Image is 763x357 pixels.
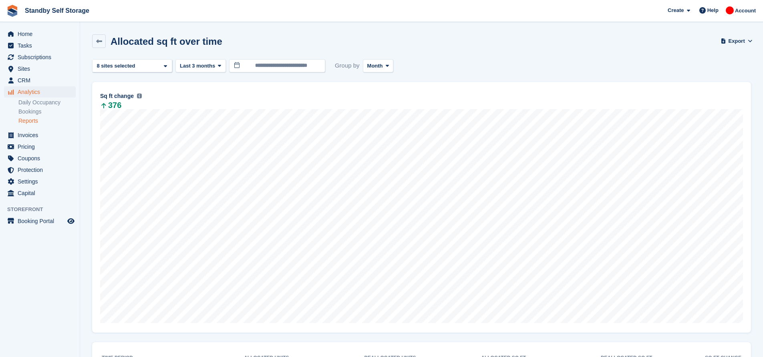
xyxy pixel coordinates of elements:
span: Account [735,7,756,15]
span: Subscriptions [18,52,66,63]
a: Preview store [66,216,76,226]
a: menu [4,141,76,152]
span: Sq ft change [100,92,134,100]
a: menu [4,63,76,74]
a: menu [4,130,76,141]
a: Bookings [18,108,76,116]
a: menu [4,86,76,98]
img: stora-icon-8386f47178a22dfd0bd8f6a31ec36ba5ce8667c1dd55bd0f319d3a0aa187defe.svg [6,5,18,17]
a: Daily Occupancy [18,99,76,106]
span: Sites [18,63,66,74]
a: menu [4,52,76,63]
a: menu [4,164,76,176]
span: Tasks [18,40,66,51]
a: menu [4,153,76,164]
a: menu [4,75,76,86]
span: Settings [18,176,66,187]
a: menu [4,40,76,51]
a: menu [4,187,76,199]
span: Export [729,37,745,45]
button: Last 3 months [175,59,226,72]
div: 8 sites selected [95,62,138,70]
img: Aaron Winter [726,6,734,14]
a: menu [4,215,76,227]
button: Month [363,59,394,72]
span: Coupons [18,153,66,164]
span: Capital [18,187,66,199]
span: Help [707,6,719,14]
span: Last 3 months [180,62,215,70]
span: Storefront [7,205,80,213]
span: 376 [100,102,121,109]
a: Reports [18,117,76,125]
span: Protection [18,164,66,176]
span: Month [367,62,383,70]
span: Group by [335,59,360,72]
span: CRM [18,75,66,86]
span: Pricing [18,141,66,152]
a: menu [4,176,76,187]
button: Export [722,34,751,48]
span: Booking Portal [18,215,66,227]
span: Create [668,6,684,14]
img: icon-info-grey-7440780725fd019a000dd9b08b2336e03edf1995a4989e88bcd33f0948082b44.svg [137,94,142,98]
span: Invoices [18,130,66,141]
h2: Allocated sq ft over time [111,36,222,47]
span: Analytics [18,86,66,98]
a: Standby Self Storage [22,4,93,17]
a: menu [4,28,76,40]
span: Home [18,28,66,40]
